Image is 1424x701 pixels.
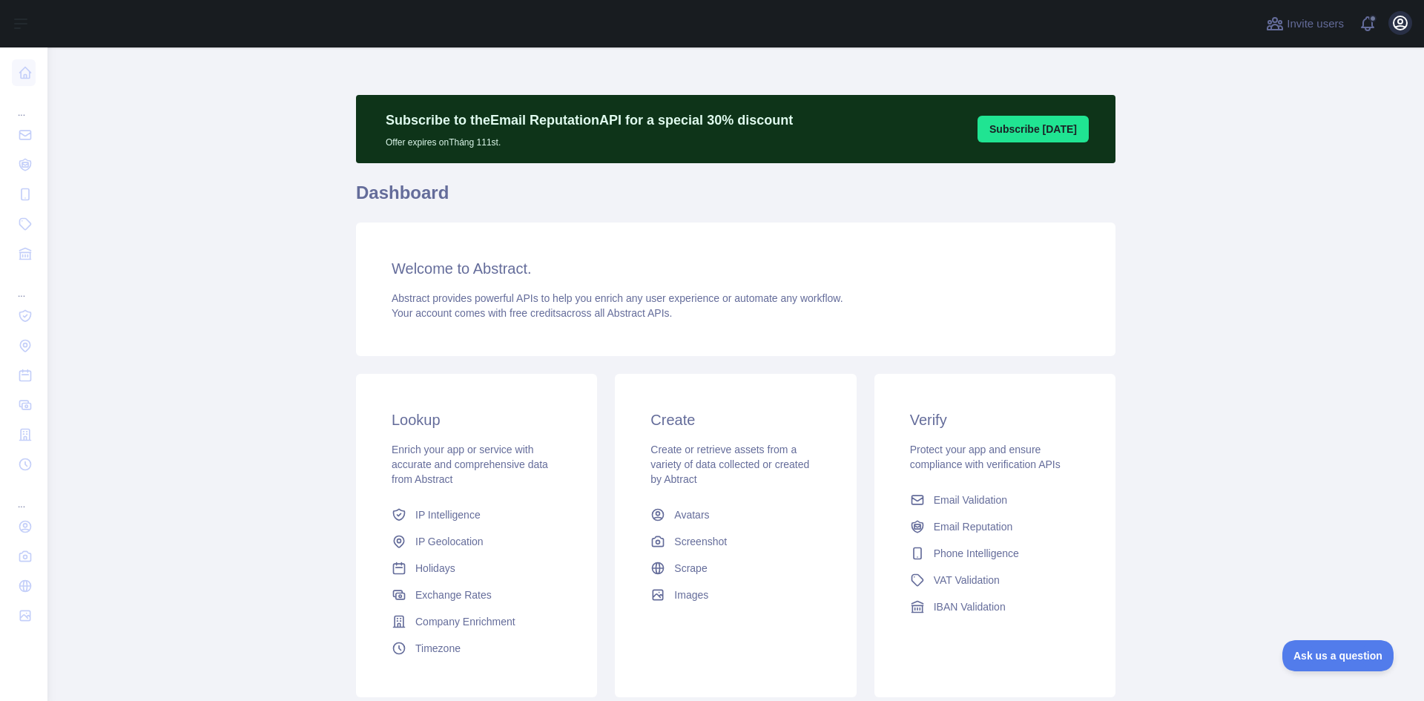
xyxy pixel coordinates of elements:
a: Holidays [386,555,567,582]
p: Offer expires on Tháng 11 1st. [386,131,793,148]
span: VAT Validation [934,573,1000,588]
span: Protect your app and ensure compliance with verification APIs [910,444,1061,470]
span: Enrich your app or service with accurate and comprehensive data from Abstract [392,444,548,485]
h3: Lookup [392,409,561,430]
p: Subscribe to the Email Reputation API for a special 30 % discount [386,110,793,131]
h3: Create [650,409,820,430]
a: Email Validation [904,487,1086,513]
a: Scrape [645,555,826,582]
span: Images [674,588,708,602]
span: Company Enrichment [415,614,515,629]
h1: Dashboard [356,181,1115,217]
span: Phone Intelligence [934,546,1019,561]
span: IP Geolocation [415,534,484,549]
div: ... [12,481,36,510]
iframe: Toggle Customer Support [1282,640,1394,671]
a: Email Reputation [904,513,1086,540]
span: Timezone [415,641,461,656]
span: Scrape [674,561,707,576]
a: Phone Intelligence [904,540,1086,567]
a: IP Geolocation [386,528,567,555]
div: ... [12,270,36,300]
span: Email Validation [934,493,1007,507]
a: VAT Validation [904,567,1086,593]
span: Invite users [1287,16,1344,33]
a: Images [645,582,826,608]
span: Your account comes with across all Abstract APIs. [392,307,672,319]
span: IBAN Validation [934,599,1006,614]
h3: Welcome to Abstract. [392,258,1080,279]
button: Subscribe [DATE] [978,116,1089,142]
span: IP Intelligence [415,507,481,522]
span: Exchange Rates [415,588,492,602]
div: ... [12,89,36,119]
span: Screenshot [674,534,727,549]
span: Holidays [415,561,455,576]
h3: Verify [910,409,1080,430]
a: Screenshot [645,528,826,555]
a: IBAN Validation [904,593,1086,620]
a: Avatars [645,501,826,528]
a: Exchange Rates [386,582,567,608]
a: Timezone [386,635,567,662]
a: IP Intelligence [386,501,567,528]
button: Invite users [1263,12,1347,36]
span: Email Reputation [934,519,1013,534]
a: Company Enrichment [386,608,567,635]
span: Create or retrieve assets from a variety of data collected or created by Abtract [650,444,809,485]
span: free credits [510,307,561,319]
span: Avatars [674,507,709,522]
span: Abstract provides powerful APIs to help you enrich any user experience or automate any workflow. [392,292,843,304]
